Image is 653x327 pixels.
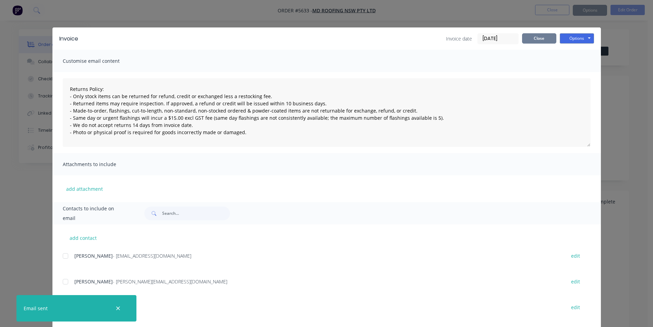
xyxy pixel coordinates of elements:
[522,33,556,44] button: Close
[63,184,106,194] button: add attachment
[74,278,113,285] span: [PERSON_NAME]
[567,277,584,286] button: edit
[63,56,138,66] span: Customise email content
[74,253,113,259] span: [PERSON_NAME]
[567,251,584,260] button: edit
[113,278,227,285] span: - [PERSON_NAME][EMAIL_ADDRESS][DOMAIN_NAME]
[63,160,138,169] span: Attachments to include
[63,233,104,243] button: add contact
[446,35,472,42] span: Invoice date
[24,305,48,312] div: Email sent
[162,207,230,220] input: Search...
[567,303,584,312] button: edit
[560,33,594,44] button: Options
[63,204,128,223] span: Contacts to include on email
[63,78,591,147] textarea: Returns Policy: - Only stock items can be returned for refund, credit or exchanged less a restock...
[113,253,191,259] span: - [EMAIL_ADDRESS][DOMAIN_NAME]
[59,35,78,43] div: Invoice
